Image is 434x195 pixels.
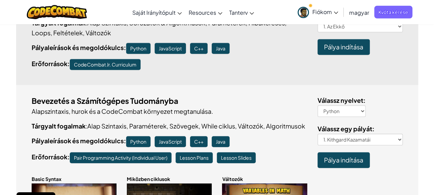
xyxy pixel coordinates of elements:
[132,9,176,16] span: Saját Irányítópult
[229,9,248,16] span: Tanterv
[70,152,171,163] a: Pair Programming Activity (Individual User)
[129,3,185,22] a: Saját Irányítópult
[51,29,53,37] span: ,
[159,138,182,145] span: JavaScript
[129,122,167,130] span: Paraméterek
[194,45,203,51] span: C++
[318,21,403,32] select: Válassz egy pályát:
[318,105,366,117] select: Válassz nyelvet:
[318,96,363,104] span: Válassz nyelvet
[190,43,208,54] a: C++
[87,122,126,130] span: Alap Szintaxis
[126,136,151,147] a: Python
[312,8,338,15] span: Fiókom
[167,122,169,130] span: ,
[324,156,363,164] span: Pálya indítása
[216,45,225,51] span: Java
[32,137,124,145] span: Pályaleírások és megoldókulcs
[318,124,403,145] label: :
[86,29,111,37] span: Változók
[169,122,199,130] span: Szövegek
[194,138,203,145] span: C++
[318,134,403,145] select: Válassz egy pályát:
[32,176,62,182] span: Basic Syntax
[189,9,216,16] span: Resources
[32,136,308,147] p: :
[32,122,86,130] span: Tárgyalt fogalmak
[235,122,238,130] span: ,
[53,29,83,37] span: Feltételek
[32,153,67,161] span: Erőforrások
[32,29,51,37] span: Loops
[263,122,266,130] span: ,
[70,59,141,70] a: CodeCombat Jr. Curriculum
[217,152,256,163] a: Lesson Slides
[126,122,129,130] span: ,
[318,125,372,133] span: Válassz egy pályát
[294,1,342,23] a: Fiókom
[346,3,372,22] a: magyar
[374,6,412,19] a: Kvóta kérése
[74,155,167,161] span: Introduce students to a pair programming exercise that will help them become better listeners and...
[318,95,366,117] label: :
[199,122,201,130] span: ,
[32,18,308,38] p: :
[216,138,225,145] span: Java
[32,42,308,54] p: :
[212,43,230,54] a: Java
[190,136,208,147] a: C++
[180,155,209,161] span: Lesson Plans
[222,176,243,182] span: Változók
[32,106,308,116] p: Alapszintaxis, hurok és a CodeCombat környezet megtanulása.
[32,152,308,163] p: :
[221,155,252,161] span: Lesson Slides
[298,7,309,18] img: avatar
[126,43,151,54] a: Python
[155,136,186,147] a: JavaScript
[127,176,170,182] span: Miközben ciklusok
[74,61,136,68] span: The CodeCombat Jr. curriculum can be found [here](https://drive.google.com/drive/folders/1R2iON3J...
[349,9,369,16] span: magyar
[212,136,230,147] a: Java
[32,121,308,131] p: :
[238,122,263,130] span: Változók
[159,45,182,51] span: JavaScript
[32,95,308,106] div: Bevezetés a Számítógépes Tudományba
[266,122,305,130] span: Algoritmusok
[83,29,86,37] span: ,
[32,44,124,51] span: Pályaleírások és megoldókulcs
[32,60,67,68] span: Erőforrások
[27,5,87,19] img: CodeCombat logo
[201,122,235,130] span: While ciklus
[176,152,213,163] a: Lesson Plans
[185,3,226,22] a: Resources
[324,43,363,51] span: Pálya indítása
[226,3,257,22] a: Tanterv
[155,43,186,54] a: JavaScript
[32,59,308,70] p: :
